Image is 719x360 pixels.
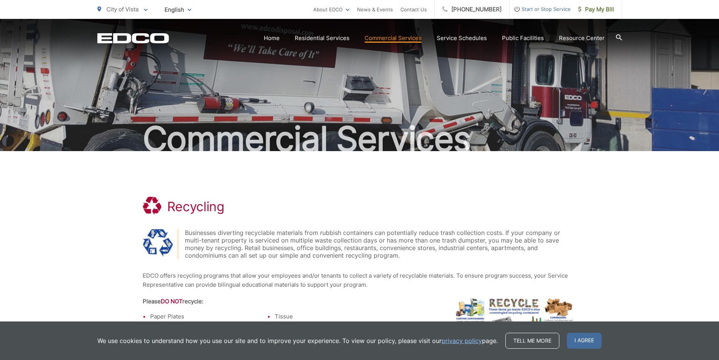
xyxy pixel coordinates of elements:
[365,34,422,43] a: Commercial Services
[185,229,577,259] div: Businesses diverting recyclable materials from rubbish containers can potentially reduce trash co...
[143,229,173,257] img: Recycling Symbol
[143,271,577,289] p: EDCO offers recycling programs that allow your employees and/or tenants to collect a variety of r...
[161,298,182,305] strong: DO NOT
[559,34,605,43] a: Resource Center
[97,336,498,345] p: We use cookies to understand how you use our site and to improve your experience. To view our pol...
[143,297,392,312] th: Please recycle:
[505,333,559,349] a: Tell me more
[567,333,602,349] span: I agree
[106,6,139,13] span: City of Vista
[264,34,280,43] a: Home
[159,3,197,16] span: English
[97,33,169,43] a: EDCD logo. Return to the homepage.
[313,5,349,14] a: About EDCO
[502,34,544,43] a: Public Facilities
[437,34,487,43] a: Service Schedules
[275,312,392,321] li: Tissue
[97,120,622,158] h2: Commercial Services
[442,336,482,345] a: privacy policy
[167,199,225,214] h1: Recycling
[578,5,614,14] span: Pay My Bill
[357,5,393,14] a: News & Events
[400,5,427,14] a: Contact Us
[150,312,267,321] li: Paper Plates
[295,34,349,43] a: Residential Services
